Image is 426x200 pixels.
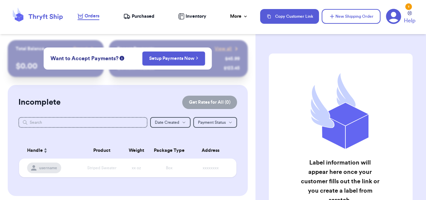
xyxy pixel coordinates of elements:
[224,65,240,72] div: $ 123.45
[189,142,236,159] th: Address
[405,3,412,10] div: 1
[78,13,99,20] a: Orders
[178,13,206,20] a: Inventory
[198,120,226,124] span: Payment Status
[87,166,116,170] span: Striped Sweater
[16,45,44,52] p: Total Balance
[155,120,179,124] span: Date Created
[166,166,173,170] span: Box
[203,166,219,170] span: xxxxxxxx
[322,9,381,24] button: New Shipping Order
[123,13,154,20] a: Purchased
[386,9,401,24] a: 1
[149,142,189,159] th: Package Type
[142,52,205,66] button: Setup Payments Now
[215,45,232,52] span: View all
[149,55,198,62] a: Setup Payments Now
[404,17,415,25] span: Help
[225,56,240,62] div: $ 45.99
[182,96,237,109] button: Get Rates for All (0)
[27,147,43,154] span: Handle
[50,55,118,63] span: Want to Accept Payments?
[186,13,206,20] span: Inventory
[43,146,48,155] button: Sort ascending
[404,11,415,25] a: Help
[16,61,96,72] p: $ 0.00
[193,117,237,128] button: Payment Status
[150,117,191,128] button: Date Created
[18,117,148,128] input: Search
[132,166,141,170] span: xx oz
[123,142,149,159] th: Weight
[73,45,88,52] span: Payout
[73,45,96,52] a: Payout
[85,13,99,19] span: Orders
[260,9,319,24] button: Copy Customer Link
[18,97,61,108] h2: Incomplete
[132,13,154,20] span: Purchased
[39,165,57,171] span: username
[80,142,123,159] th: Product
[215,45,240,52] a: View all
[230,13,248,20] div: More
[117,45,154,52] p: Recent Payments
